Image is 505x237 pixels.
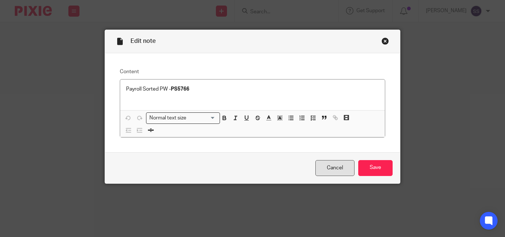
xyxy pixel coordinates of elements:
p: Payroll Sorted PW - [126,85,379,93]
span: Normal text size [148,114,188,122]
input: Save [358,160,393,176]
div: Search for option [146,112,220,124]
div: Close this dialog window [382,37,389,45]
strong: PS5766 [171,87,189,92]
span: Edit note [131,38,156,44]
a: Cancel [315,160,355,176]
input: Search for option [189,114,216,122]
label: Content [120,68,385,75]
